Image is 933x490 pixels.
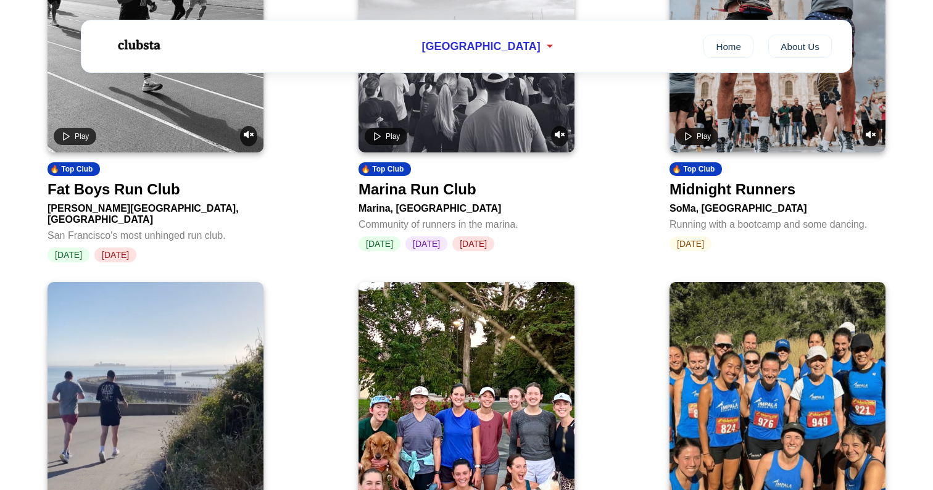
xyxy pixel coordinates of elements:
span: [DATE] [48,247,89,262]
div: San Francisco's most unhinged run club. [48,225,263,241]
div: Community of runners in the marina. [359,214,574,230]
div: [PERSON_NAME][GEOGRAPHIC_DATA], [GEOGRAPHIC_DATA] [48,198,263,225]
a: About Us [768,35,832,58]
span: [DATE] [452,236,494,251]
div: Running with a bootcamp and some dancing. [670,214,885,230]
span: Play [386,132,400,141]
div: 🔥 Top Club [359,162,411,176]
div: SoMa, [GEOGRAPHIC_DATA] [670,198,885,214]
span: [GEOGRAPHIC_DATA] [421,40,540,53]
span: [DATE] [94,247,136,262]
button: Unmute video [551,126,568,146]
button: Unmute video [862,126,879,146]
div: Midnight Runners [670,181,795,198]
div: 🔥 Top Club [670,162,722,176]
a: Home [703,35,753,58]
button: Play video [365,128,407,145]
button: Play video [54,128,96,145]
button: Unmute video [240,126,257,146]
span: [DATE] [670,236,711,251]
span: [DATE] [405,236,447,251]
span: Play [697,132,711,141]
img: Logo [101,30,175,60]
div: 🔥 Top Club [48,162,100,176]
div: Marina Run Club [359,181,476,198]
button: Play video [676,128,718,145]
span: [DATE] [359,236,400,251]
div: Fat Boys Run Club [48,181,180,198]
div: Marina, [GEOGRAPHIC_DATA] [359,198,574,214]
span: Play [75,132,89,141]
